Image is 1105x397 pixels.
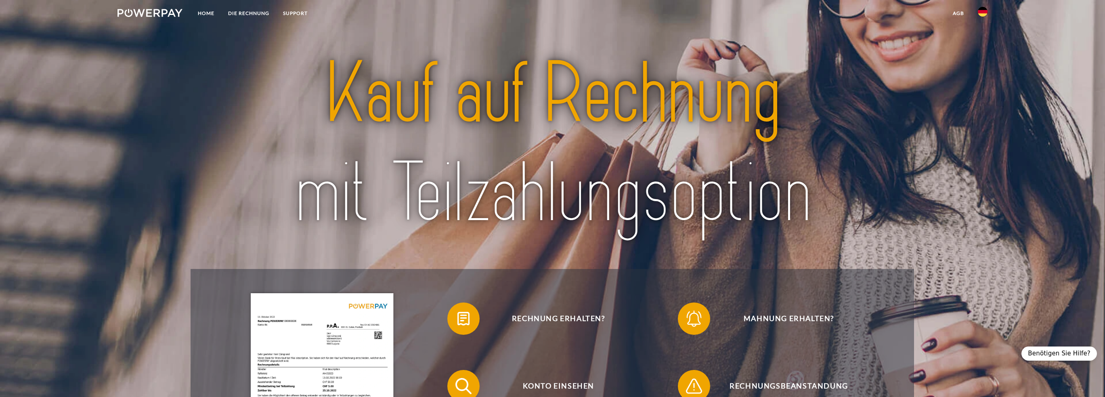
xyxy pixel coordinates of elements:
img: qb_warning.svg [684,376,704,396]
img: logo-powerpay-white.svg [117,9,182,17]
img: qb_bill.svg [453,309,474,329]
img: de [978,7,988,17]
span: Rechnung erhalten? [459,302,657,335]
button: Mahnung erhalten? [678,302,888,335]
div: Benötigen Sie Hilfe? [1021,347,1097,361]
a: DIE RECHNUNG [221,6,276,21]
a: SUPPORT [276,6,315,21]
img: qb_search.svg [453,376,474,396]
img: qb_bell.svg [684,309,704,329]
img: title-powerpay_de.svg [233,40,872,248]
button: Rechnung erhalten? [447,302,657,335]
a: agb [946,6,971,21]
span: Mahnung erhalten? [690,302,888,335]
a: Home [191,6,221,21]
